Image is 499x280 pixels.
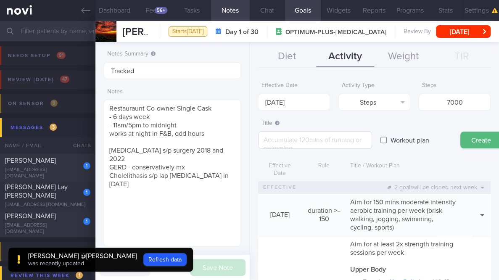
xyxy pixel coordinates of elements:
[62,137,95,154] div: Chats
[316,46,374,67] button: Activity
[50,124,57,131] span: 3
[422,82,487,90] label: Steps
[5,213,56,219] span: [PERSON_NAME]
[107,88,238,96] label: Notes
[83,189,90,196] div: 1
[261,120,280,126] span: Title
[5,202,90,208] div: [EMAIL_ADDRESS][DOMAIN_NAME]
[346,158,461,174] div: Title / Workout Plan
[6,74,71,85] div: Review [DATE]
[50,100,58,107] span: 9
[155,7,167,14] div: 56+
[386,132,433,148] label: Workout plan
[6,246,110,257] div: Messages from Archived
[383,182,488,193] div: 2 goals will be cloned next week
[5,157,56,164] span: [PERSON_NAME]
[83,162,90,169] div: 1
[350,199,456,231] span: Aim for 150 mins moderate intensity aerobic training per week (brisk walking, jogging, swimming, ...
[169,26,207,37] div: Starts [DATE]
[123,27,290,37] span: [PERSON_NAME] @[PERSON_NAME]
[8,122,59,133] div: Messages
[342,82,407,90] label: Activity Type
[285,28,386,37] span: OPTIMUM-PLUS-[MEDICAL_DATA]
[404,28,431,36] span: Review By
[28,261,84,267] span: was recently updated
[5,167,90,180] div: [EMAIL_ADDRESS][DOMAIN_NAME]
[436,25,491,38] button: [DATE]
[5,222,90,235] div: [EMAIL_ADDRESS][DOMAIN_NAME]
[60,76,69,83] span: 47
[83,218,90,225] div: 1
[374,46,432,67] button: Weight
[6,50,68,61] div: Needs setup
[258,94,330,111] input: Select...
[258,46,316,67] button: Diet
[28,252,137,260] div: [PERSON_NAME] @[PERSON_NAME]
[338,94,410,111] button: Steps
[302,158,346,174] div: Rule
[258,158,302,181] div: Effective Date
[57,52,66,59] span: 91
[302,202,346,227] div: duration >= 150
[419,94,491,111] input: 1000
[270,211,290,218] span: [DATE]
[5,184,68,199] span: [PERSON_NAME] Lay [PERSON_NAME]
[261,82,327,90] label: Effective Date
[350,266,386,273] strong: Upper Body
[143,253,187,266] button: Refresh data
[107,50,238,58] label: Notes Summary
[225,28,259,36] strong: Day 1 of 30
[6,98,60,109] div: On sensor
[350,241,453,256] span: Aim for at least 2x strength training sessions per week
